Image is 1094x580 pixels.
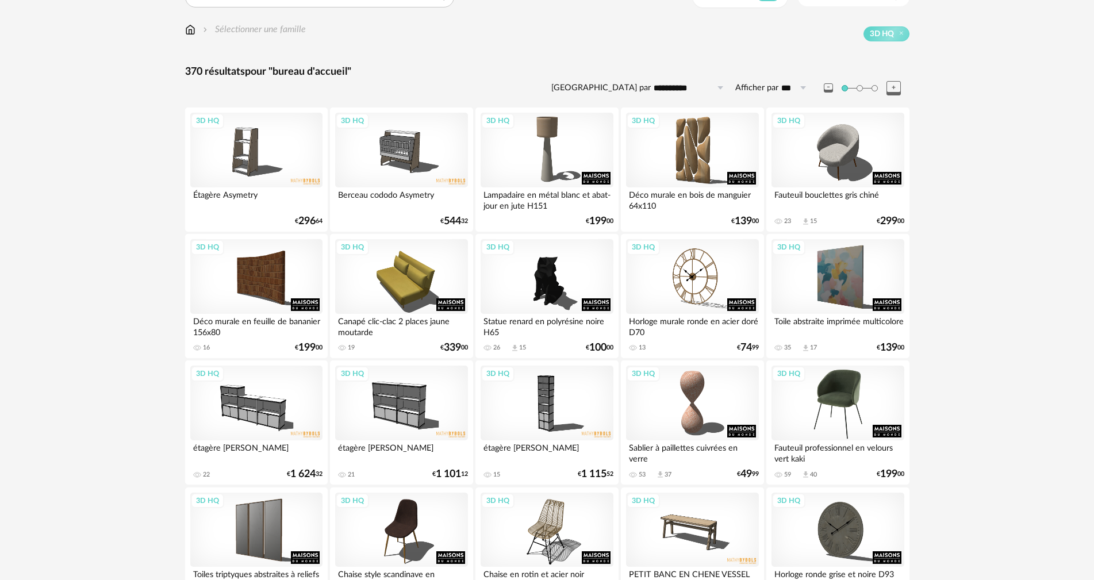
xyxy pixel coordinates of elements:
div: 35 [784,344,791,352]
div: 37 [665,471,671,479]
span: Download icon [510,344,519,352]
a: 3D HQ étagère [PERSON_NAME] 22 €1 62432 [185,360,328,485]
div: € 00 [877,470,904,478]
div: Horloge murale ronde en acier doré D70 [626,314,758,337]
div: € 00 [877,217,904,225]
div: 3D HQ [336,240,369,255]
div: Fauteuil professionnel en velours vert kaki [771,440,904,463]
img: svg+xml;base64,PHN2ZyB3aWR0aD0iMTYiIGhlaWdodD0iMTYiIHZpZXdCb3g9IjAgMCAxNiAxNiIgZmlsbD0ibm9uZSIgeG... [201,23,210,36]
div: 3D HQ [772,240,805,255]
a: 3D HQ étagère [PERSON_NAME] 15 €1 11552 [475,360,618,485]
div: 3D HQ [336,113,369,128]
div: Statue renard en polyrésine noire H65 [481,314,613,337]
div: € 52 [578,470,613,478]
a: 3D HQ Déco murale en feuille de bananier 156x80 16 €19900 [185,234,328,358]
label: Afficher par [735,83,778,94]
div: 19 [348,344,355,352]
div: € 00 [586,217,613,225]
div: Déco murale en bois de manguier 64x110 [626,187,758,210]
div: 370 résultats [185,66,909,79]
span: 1 624 [290,470,316,478]
span: Download icon [801,217,810,226]
div: Lampadaire en métal blanc et abat-jour en jute H151 [481,187,613,210]
span: Download icon [801,344,810,352]
div: 53 [639,471,646,479]
a: 3D HQ Fauteuil bouclettes gris chiné 23 Download icon 15 €29900 [766,107,909,232]
span: Download icon [656,470,665,479]
div: 15 [493,471,500,479]
div: étagère [PERSON_NAME] [190,440,323,463]
div: 13 [639,344,646,352]
a: 3D HQ Statue renard en polyrésine noire H65 26 Download icon 15 €10000 [475,234,618,358]
span: 139 [880,344,897,352]
a: 3D HQ Lampadaire en métal blanc et abat-jour en jute H151 €19900 [475,107,618,232]
span: 199 [880,470,897,478]
div: 3D HQ [772,493,805,508]
div: 3D HQ [481,240,515,255]
div: Déco murale en feuille de bananier 156x80 [190,314,323,337]
div: 3D HQ [481,493,515,508]
div: 23 [784,217,791,225]
span: 199 [298,344,316,352]
a: 3D HQ Canapé clic-clac 2 places jaune moutarde 19 €33900 [330,234,473,358]
div: € 00 [731,217,759,225]
div: 3D HQ [191,240,224,255]
a: 3D HQ Étagère Asymetry €29664 [185,107,328,232]
a: 3D HQ étagère [PERSON_NAME] 21 €1 10112 [330,360,473,485]
div: 22 [203,471,210,479]
div: Sélectionner une famille [201,23,306,36]
div: 40 [810,471,817,479]
span: Download icon [801,470,810,479]
div: € 00 [440,344,468,352]
div: Étagère Asymetry [190,187,323,210]
a: 3D HQ Horloge murale ronde en acier doré D70 13 €7499 [621,234,763,358]
a: 3D HQ Berceau cododo Asymetry €54432 [330,107,473,232]
img: svg+xml;base64,PHN2ZyB3aWR0aD0iMTYiIGhlaWdodD0iMTciIHZpZXdCb3g9IjAgMCAxNiAxNyIgZmlsbD0ibm9uZSIgeG... [185,23,195,36]
span: 1 101 [436,470,461,478]
div: 16 [203,344,210,352]
span: 544 [444,217,461,225]
span: 299 [880,217,897,225]
div: € 32 [287,470,323,478]
div: 21 [348,471,355,479]
div: 17 [810,344,817,352]
span: 199 [589,217,607,225]
div: 3D HQ [336,366,369,381]
div: Berceau cododo Asymetry [335,187,467,210]
div: 3D HQ [627,240,660,255]
span: pour "bureau d'accueil" [245,67,351,77]
div: 3D HQ [772,113,805,128]
div: € 99 [737,470,759,478]
div: € 99 [737,344,759,352]
span: 3D HQ [870,29,894,39]
span: 74 [740,344,752,352]
div: € 00 [586,344,613,352]
span: 296 [298,217,316,225]
div: Toile abstraite imprimée multicolore [771,314,904,337]
div: 3D HQ [191,493,224,508]
div: € 00 [295,344,323,352]
div: Sablier à paillettes cuivrées en verre [626,440,758,463]
div: 3D HQ [627,113,660,128]
div: 3D HQ [191,113,224,128]
div: € 64 [295,217,323,225]
div: 3D HQ [772,366,805,381]
div: 3D HQ [627,366,660,381]
div: 3D HQ [191,366,224,381]
div: 3D HQ [627,493,660,508]
a: 3D HQ Sablier à paillettes cuivrées en verre 53 Download icon 37 €4999 [621,360,763,485]
span: 339 [444,344,461,352]
span: 139 [735,217,752,225]
div: Fauteuil bouclettes gris chiné [771,187,904,210]
div: étagère [PERSON_NAME] [481,440,613,463]
div: € 32 [440,217,468,225]
div: 3D HQ [481,113,515,128]
a: 3D HQ Toile abstraite imprimée multicolore 35 Download icon 17 €13900 [766,234,909,358]
a: 3D HQ Déco murale en bois de manguier 64x110 €13900 [621,107,763,232]
div: 15 [519,344,526,352]
div: Canapé clic-clac 2 places jaune moutarde [335,314,467,337]
div: étagère [PERSON_NAME] [335,440,467,463]
span: 1 115 [581,470,607,478]
label: [GEOGRAPHIC_DATA] par [551,83,651,94]
div: 3D HQ [481,366,515,381]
